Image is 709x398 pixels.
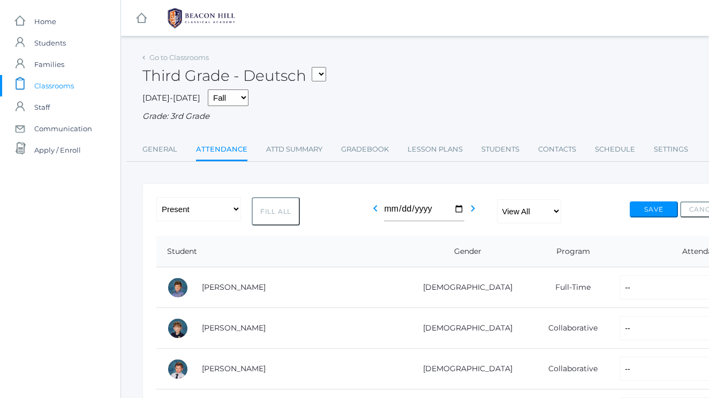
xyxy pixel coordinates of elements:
[34,139,81,161] span: Apply / Enroll
[202,364,266,373] a: [PERSON_NAME]
[149,53,209,62] a: Go to Classrooms
[369,202,382,215] i: chevron_left
[202,282,266,292] a: [PERSON_NAME]
[156,236,398,267] th: Student
[529,267,609,308] td: Full-Time
[34,75,74,96] span: Classrooms
[167,318,188,339] div: Caleb Carpenter
[398,308,529,349] td: [DEMOGRAPHIC_DATA]
[252,197,300,226] button: Fill All
[196,139,247,162] a: Attendance
[538,139,576,160] a: Contacts
[466,202,479,215] i: chevron_right
[529,308,609,349] td: Collaborative
[630,201,678,217] button: Save
[398,236,529,267] th: Gender
[529,236,609,267] th: Program
[369,207,382,217] a: chevron_left
[34,11,56,32] span: Home
[398,349,529,389] td: [DEMOGRAPHIC_DATA]
[34,96,50,118] span: Staff
[34,32,66,54] span: Students
[167,277,188,298] div: Shiloh Canty
[266,139,322,160] a: Attd Summary
[142,139,177,160] a: General
[341,139,389,160] a: Gradebook
[595,139,635,160] a: Schedule
[34,118,92,139] span: Communication
[161,5,242,32] img: BHCALogos-05-308ed15e86a5a0abce9b8dd61676a3503ac9727e845dece92d48e8588c001991.png
[408,139,463,160] a: Lesson Plans
[398,267,529,308] td: [DEMOGRAPHIC_DATA]
[481,139,519,160] a: Students
[167,358,188,380] div: Wiley Culver
[34,54,64,75] span: Families
[142,93,200,103] span: [DATE]-[DATE]
[529,349,609,389] td: Collaborative
[142,67,326,84] h2: Third Grade - Deutsch
[466,207,479,217] a: chevron_right
[202,323,266,333] a: [PERSON_NAME]
[654,139,688,160] a: Settings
